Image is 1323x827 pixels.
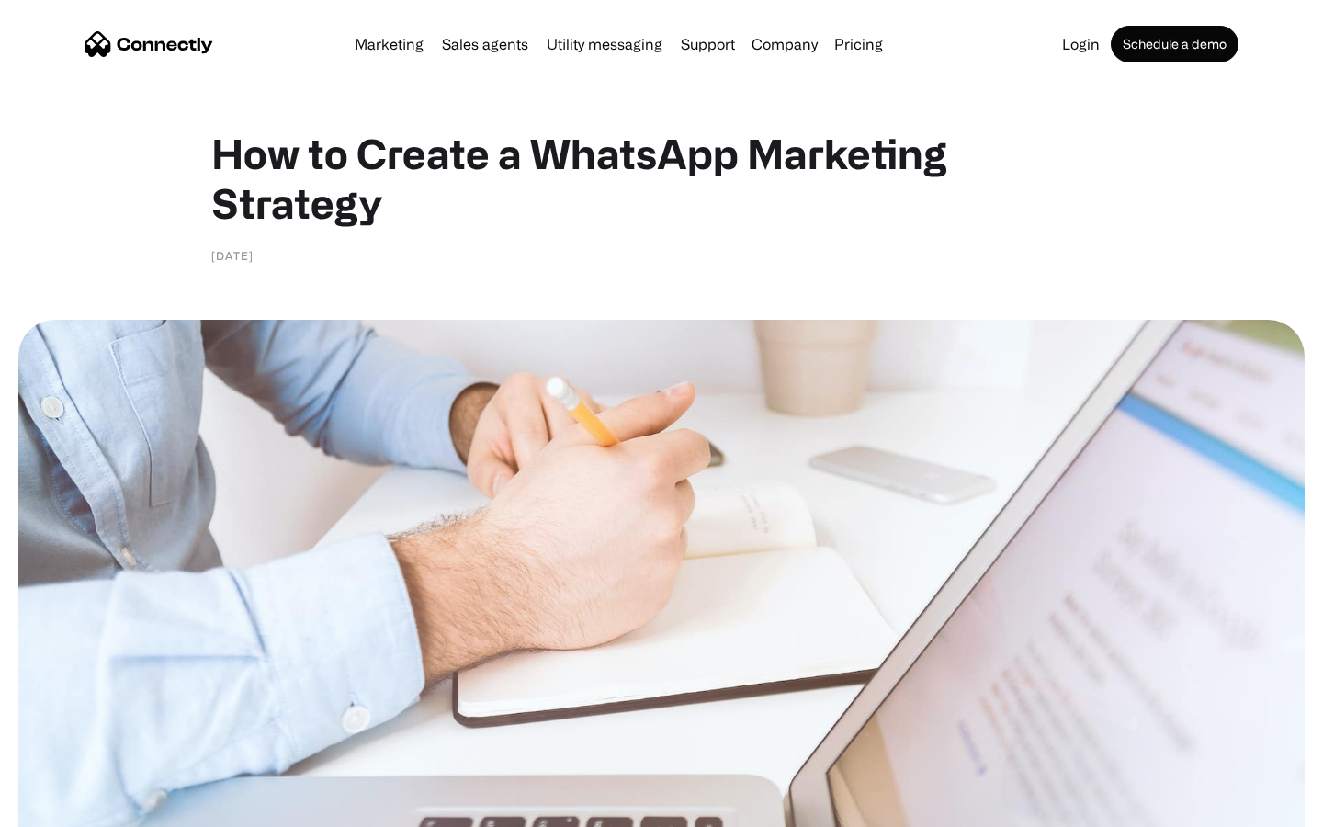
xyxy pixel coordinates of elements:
h1: How to Create a WhatsApp Marketing Strategy [211,129,1112,228]
div: [DATE] [211,246,254,265]
a: Utility messaging [539,37,670,51]
a: Login [1055,37,1107,51]
aside: Language selected: English [18,795,110,821]
ul: Language list [37,795,110,821]
a: Schedule a demo [1111,26,1238,62]
a: Support [673,37,742,51]
a: Sales agents [435,37,536,51]
div: Company [752,31,818,57]
a: Pricing [827,37,890,51]
a: Marketing [347,37,431,51]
